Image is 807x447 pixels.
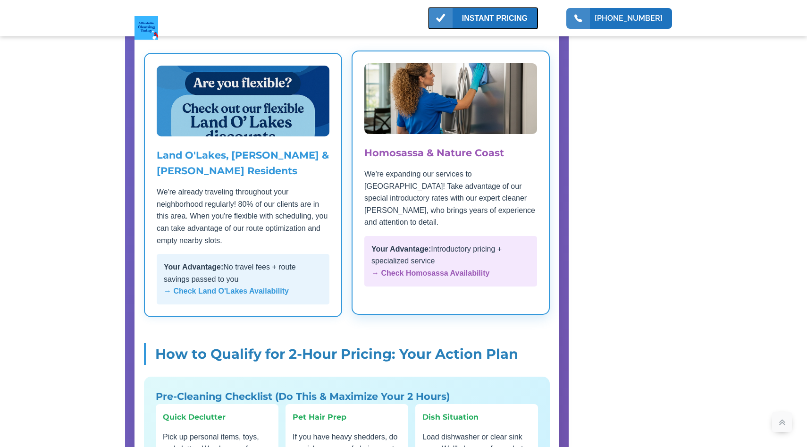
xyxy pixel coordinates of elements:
[163,411,271,423] h4: Quick Declutter
[371,245,431,253] strong: Your Advantage:
[157,186,329,246] p: We're already traveling throughout your neighborhood regularly! 80% of our clients are in this ar...
[364,236,537,287] div: Introductory pricing + specialized service
[157,254,329,304] div: No travel fees + route savings passed to you
[364,168,537,228] p: We're expanding our services to [GEOGRAPHIC_DATA]! Take advantage of our special introductory rat...
[156,388,538,404] h3: Pre-Cleaning Checklist (Do This & Maximize Your 2 Hours)
[422,411,531,423] h4: Dish Situation
[364,145,537,160] h3: Homosassa & Nature Coast
[144,343,550,365] h2: How to Qualify for 2-Hour Pricing: Your Action Plan
[371,269,489,277] a: → Check Homosassa Availability
[595,13,663,24] a: [PHONE_NUMBER]
[428,7,538,29] button: INSTANT PRICING
[566,8,672,29] button: [PHONE_NUMBER]
[364,63,537,134] img: Homosassa Cleaning Service
[164,287,289,295] a: → Check Land O'Lakes Availability
[157,147,329,179] h3: Land O'Lakes, [PERSON_NAME] & [PERSON_NAME] Residents
[293,411,401,423] h4: Pet Hair Prep
[164,263,223,271] strong: Your Advantage:
[157,66,329,136] img: Land O'Lakes Service Area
